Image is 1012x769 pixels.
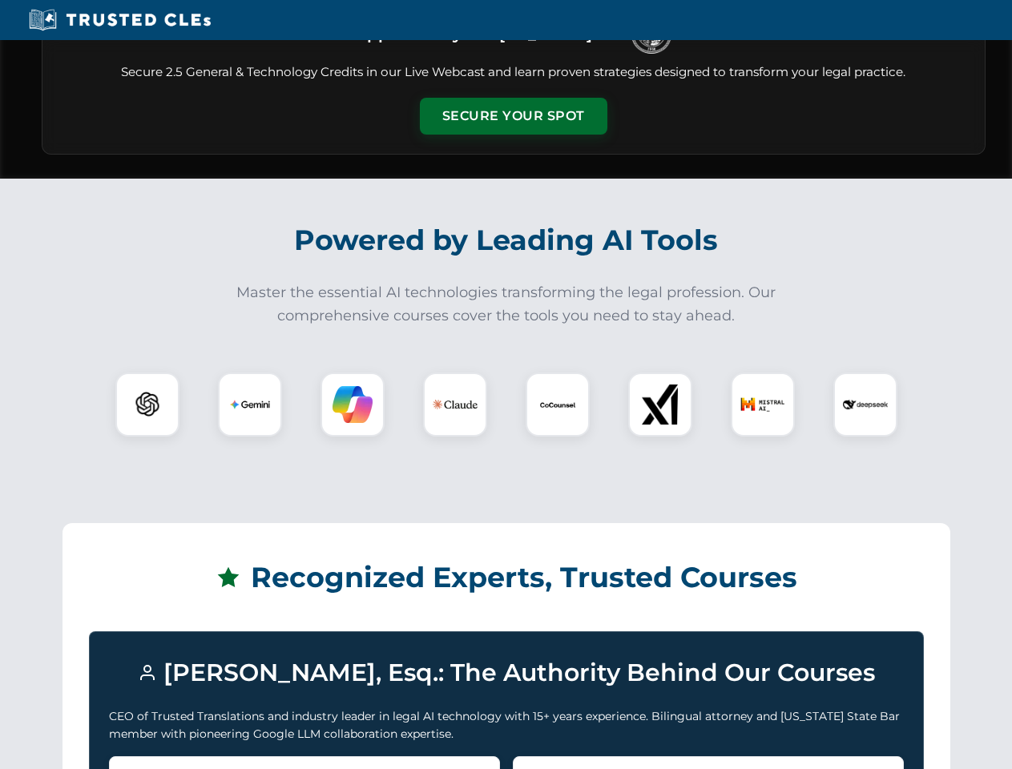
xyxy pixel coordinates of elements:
[109,651,904,695] h3: [PERSON_NAME], Esq.: The Authority Behind Our Courses
[115,372,179,437] div: ChatGPT
[731,372,795,437] div: Mistral AI
[843,382,888,427] img: DeepSeek Logo
[833,372,897,437] div: DeepSeek
[62,63,966,82] p: Secure 2.5 General & Technology Credits in our Live Webcast and learn proven strategies designed ...
[230,384,270,425] img: Gemini Logo
[420,98,607,135] button: Secure Your Spot
[109,707,904,743] p: CEO of Trusted Translations and industry leader in legal AI technology with 15+ years experience....
[89,550,924,606] h2: Recognized Experts, Trusted Courses
[538,384,578,425] img: CoCounsel Logo
[526,372,590,437] div: CoCounsel
[423,372,487,437] div: Claude
[740,382,785,427] img: Mistral AI Logo
[321,372,385,437] div: Copilot
[62,212,950,268] h2: Powered by Leading AI Tools
[226,281,787,328] p: Master the essential AI technologies transforming the legal profession. Our comprehensive courses...
[628,372,692,437] div: xAI
[24,8,216,32] img: Trusted CLEs
[124,381,171,428] img: ChatGPT Logo
[333,384,373,425] img: Copilot Logo
[433,382,478,427] img: Claude Logo
[640,384,680,425] img: xAI Logo
[218,372,282,437] div: Gemini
